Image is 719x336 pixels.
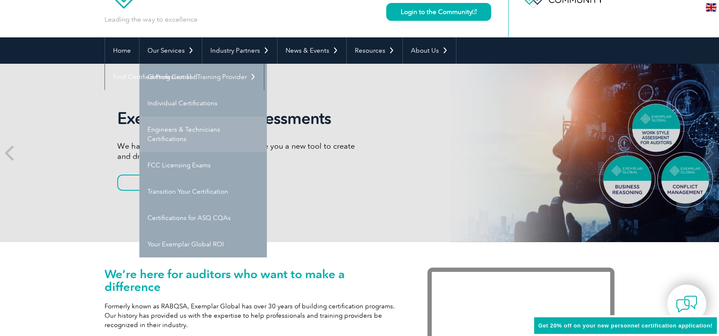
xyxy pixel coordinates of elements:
a: Transition Your Certification [139,178,267,205]
a: Certifications for ASQ CQAs [139,205,267,231]
a: Resources [347,37,402,64]
img: open_square.png [472,9,477,14]
a: Home [105,37,139,64]
a: Your Exemplar Global ROI [139,231,267,257]
a: About Us [403,37,456,64]
h1: We’re here for auditors who want to make a difference [105,268,402,293]
a: Engineers & Technicians Certifications [139,116,267,152]
p: Leading the way to excellence [105,15,198,24]
a: Industry Partners [202,37,277,64]
a: Login to the Community [386,3,491,21]
a: Our Services [139,37,202,64]
a: Individual Certifications [139,90,267,116]
p: We have partnered with TalentClick to give you a new tool to create and drive high-performance teams [117,141,359,161]
a: News & Events [277,37,346,64]
p: Formerly known as RABQSA, Exemplar Global has over 30 years of building certification programs. O... [105,302,402,330]
a: Learn More [117,175,206,191]
a: Find Certified Professional / Training Provider [105,64,264,90]
img: contact-chat.png [676,294,697,315]
h2: Exemplar Global Assessments [117,109,359,128]
a: FCC Licensing Exams [139,152,267,178]
span: Get 20% off on your new personnel certification application! [538,322,713,329]
img: en [706,3,716,11]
